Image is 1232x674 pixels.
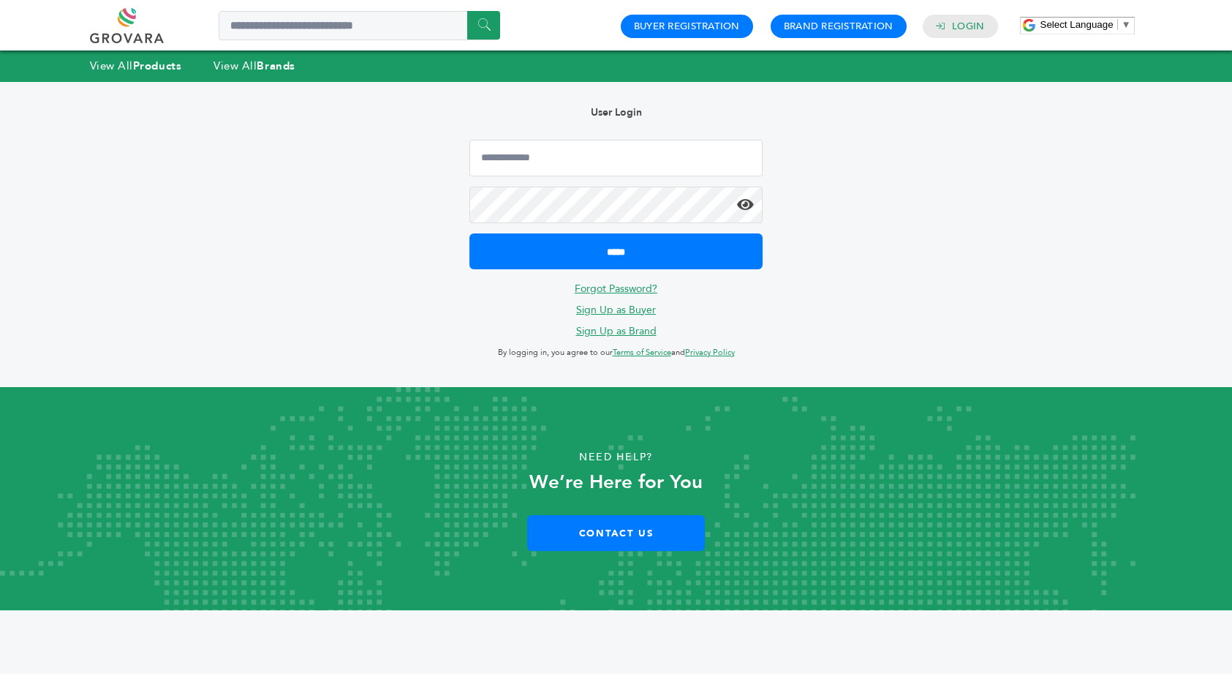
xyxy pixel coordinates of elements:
input: Email Address [469,140,763,176]
a: Brand Registration [784,20,893,33]
input: Password [469,187,763,223]
strong: We’re Here for You [529,469,703,495]
a: Forgot Password? [575,282,657,296]
p: Need Help? [61,446,1171,468]
span: ▼ [1122,19,1131,30]
a: Buyer Registration [634,20,740,33]
strong: Products [133,59,181,73]
b: User Login [591,105,642,119]
a: Sign Up as Buyer [576,303,656,317]
span: Select Language [1040,19,1114,30]
a: Terms of Service [613,347,671,358]
a: Contact Us [527,515,705,551]
a: View AllBrands [213,59,295,73]
p: By logging in, you agree to our and [469,344,763,362]
strong: Brands [257,59,295,73]
input: Search a product or brand... [219,11,500,40]
a: Select Language​ [1040,19,1131,30]
a: Login [952,20,984,33]
a: Privacy Policy [685,347,735,358]
a: View AllProducts [90,59,182,73]
a: Sign Up as Brand [576,324,657,338]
